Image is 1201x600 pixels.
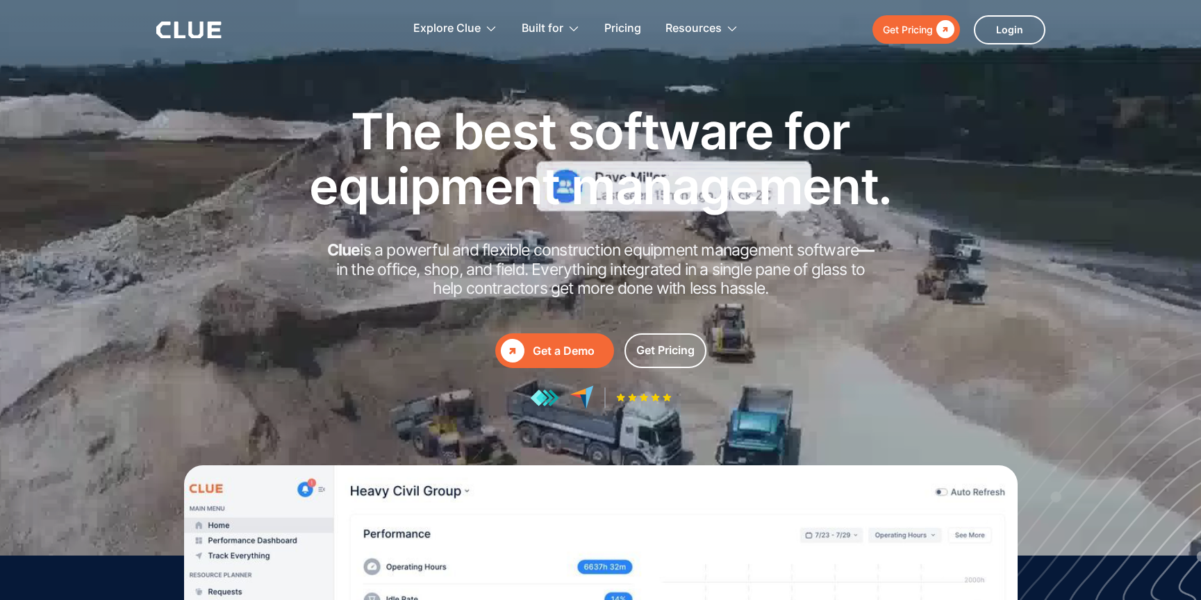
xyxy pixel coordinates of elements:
img: Five-star rating icon [616,393,672,402]
a: Login [974,15,1045,44]
div: Explore Clue [413,7,497,51]
img: reviews at getapp [530,389,559,407]
a: Get a Demo [495,333,614,368]
div: Explore Clue [413,7,481,51]
div: Built for [522,7,580,51]
div:  [933,21,954,38]
a: Get Pricing [872,15,960,44]
img: reviews at capterra [570,385,594,410]
a: Pricing [604,7,641,51]
div:  [501,339,524,362]
a: Get Pricing [624,333,706,368]
h2: is a powerful and flexible construction equipment management software in the office, shop, and fi... [323,241,879,299]
div: Built for [522,7,563,51]
strong: — [859,240,874,260]
div: Resources [665,7,722,51]
div: Get a Demo [533,342,608,360]
div: Get Pricing [883,21,933,38]
div: Resources [665,7,738,51]
div: Get Pricing [636,342,695,359]
h1: The best software for equipment management. [288,103,913,213]
strong: Clue [327,240,361,260]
